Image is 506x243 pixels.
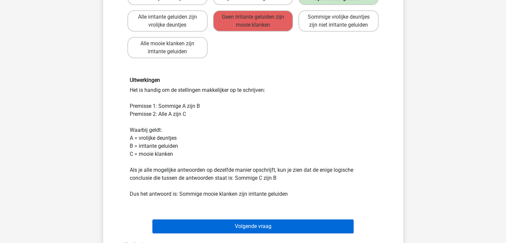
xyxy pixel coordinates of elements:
div: Het is handig om de stellingen makkelijker op te schrijven: Premisse 1: Sommige A zijn B Premisse... [125,77,382,198]
label: Geen irritante geluiden zijn mooie klanken [213,10,293,32]
h6: Uitwerkingen [130,77,377,83]
label: Sommige vrolijke deuntjes zijn niet irritante geluiden [298,10,379,32]
label: Alle mooie klanken zijn irritante geluiden [127,37,208,58]
button: Volgende vraag [152,219,354,233]
label: Alle irritante geluiden zijn vrolijke deuntjes [127,10,208,32]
